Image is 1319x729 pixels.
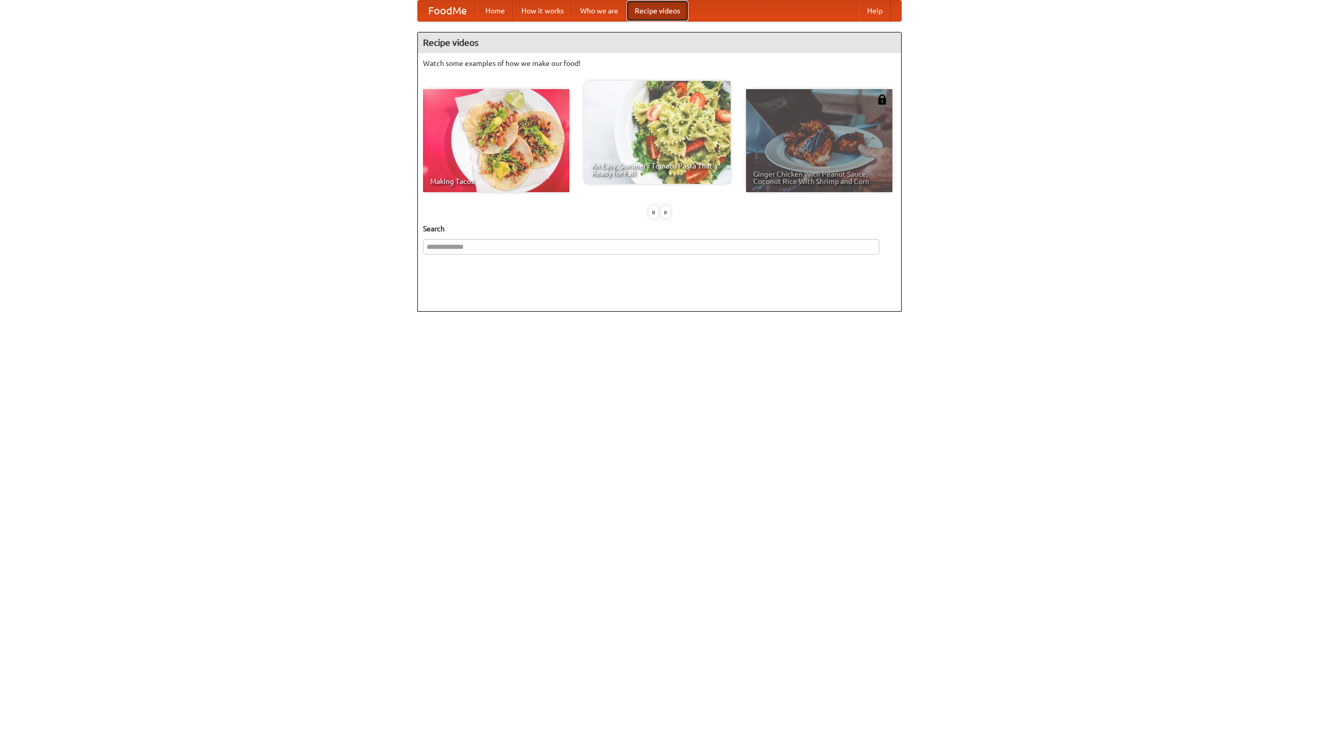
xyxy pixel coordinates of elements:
p: Watch some examples of how we make our food! [423,58,896,69]
a: How it works [513,1,572,21]
span: An Easy, Summery Tomato Pasta That's Ready for Fall [591,162,723,177]
span: Making Tacos [430,178,562,185]
div: « [649,206,658,218]
a: Who we are [572,1,627,21]
a: Help [859,1,891,21]
a: An Easy, Summery Tomato Pasta That's Ready for Fall [584,81,731,184]
a: Home [477,1,513,21]
a: FoodMe [418,1,477,21]
h4: Recipe videos [418,32,901,53]
img: 483408.png [877,94,887,105]
a: Recipe videos [627,1,688,21]
a: Making Tacos [423,89,569,192]
div: » [661,206,670,218]
h5: Search [423,224,896,234]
